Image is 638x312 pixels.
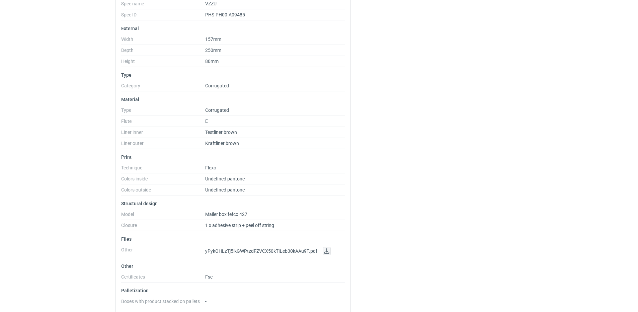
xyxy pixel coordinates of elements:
[205,212,247,217] span: Mailer box fefco 427
[121,201,345,206] p: Structural design
[205,59,219,64] span: 80mm
[121,247,205,258] dt: Other
[205,119,208,124] span: E
[121,26,345,31] p: External
[121,154,345,160] p: Print
[121,223,205,231] dt: Closure
[205,223,274,228] span: 1 x adhesive strip + peel off string
[205,12,245,17] span: PHS-PH00-A09485
[121,274,205,283] dt: Certificates
[205,165,216,170] span: Flexo
[205,1,217,6] span: VZZU
[121,176,205,184] dt: Colors inside
[121,299,205,307] dt: Boxes with product stacked on pallets
[121,141,205,149] dt: Liner outer
[121,288,345,293] p: Palletization
[205,107,229,113] span: Corrugated
[205,130,237,135] span: Testliner brown
[121,59,205,67] dt: Height
[205,274,213,280] span: Fsc
[121,236,345,242] p: Files
[205,248,317,254] span: yPykOHLzTj5ikGWPtzdFZVCX50kTILeb30kAAu9T.pdf
[121,187,205,196] dt: Colors outside
[121,165,205,173] dt: Technique
[121,107,205,116] dt: Type
[121,1,205,9] dt: Spec name
[205,83,229,88] span: Corrugated
[121,48,205,56] dt: Depth
[121,97,345,102] p: Material
[205,176,245,181] span: Undefined pantone
[121,83,205,91] dt: Category
[205,187,245,192] span: Undefined pantone
[121,263,345,269] p: Other
[121,36,205,45] dt: Width
[121,212,205,220] dt: Model
[121,130,205,138] dt: Liner inner
[205,141,239,146] span: Kraftliner brown
[205,36,221,42] span: 157mm
[205,48,221,53] span: 250mm
[121,119,205,127] dt: Flute
[205,299,207,304] span: -
[121,12,205,20] dt: Spec ID
[121,72,345,78] p: Type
